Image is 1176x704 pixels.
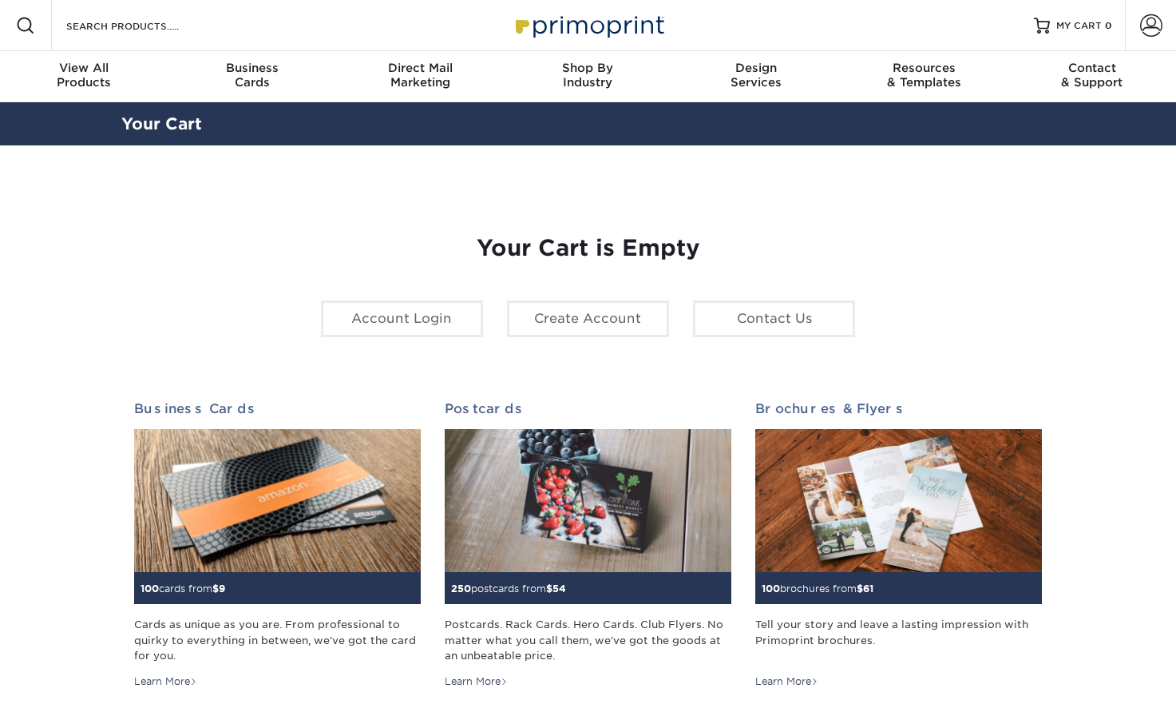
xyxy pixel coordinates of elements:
a: Direct MailMarketing [336,51,504,102]
a: Account Login [321,300,483,337]
a: BusinessCards [168,51,335,102]
div: Cards [168,61,335,89]
div: Marketing [336,61,504,89]
div: Cards as unique as you are. From professional to quirky to everything in between, we've got the c... [134,617,421,663]
img: Postcards [445,429,731,573]
span: Resources [840,61,1008,75]
a: Brochures & Flyers 100brochures from$61 Tell your story and leave a lasting impression with Primo... [755,401,1042,689]
span: 0 [1105,20,1112,31]
span: $ [546,583,552,595]
a: Your Cart [121,114,202,133]
div: & Support [1008,61,1176,89]
div: Services [672,61,840,89]
span: 61 [863,583,873,595]
span: Direct Mail [336,61,504,75]
a: Postcards 250postcards from$54 Postcards. Rack Cards. Hero Cards. Club Flyers. No matter what you... [445,401,731,689]
h2: Business Cards [134,401,421,416]
div: Postcards. Rack Cards. Hero Cards. Club Flyers. No matter what you call them, we've got the goods... [445,617,731,663]
div: Tell your story and leave a lasting impression with Primoprint brochures. [755,617,1042,663]
small: brochures from [762,583,873,595]
span: 9 [219,583,225,595]
span: 100 [141,583,159,595]
span: $ [857,583,863,595]
span: 100 [762,583,780,595]
a: DesignServices [672,51,840,102]
span: 250 [451,583,471,595]
input: SEARCH PRODUCTS..... [65,16,220,35]
a: Contact Us [693,300,855,337]
a: Resources& Templates [840,51,1008,102]
div: Industry [504,61,671,89]
a: Create Account [507,300,669,337]
span: Design [672,61,840,75]
img: Business Cards [134,429,421,573]
span: Shop By [504,61,671,75]
span: $ [212,583,219,595]
a: Business Cards 100cards from$9 Cards as unique as you are. From professional to quirky to everyth... [134,401,421,689]
span: MY CART [1056,19,1102,33]
div: Learn More [134,674,197,689]
span: Business [168,61,335,75]
a: Contact& Support [1008,51,1176,102]
span: 54 [552,583,566,595]
small: cards from [141,583,225,595]
div: & Templates [840,61,1008,89]
h2: Brochures & Flyers [755,401,1042,416]
a: Shop ByIndustry [504,51,671,102]
img: Brochures & Flyers [755,429,1042,573]
div: Learn More [755,674,818,689]
img: Primoprint [509,8,668,42]
div: Learn More [445,674,508,689]
span: Contact [1008,61,1176,75]
h1: Your Cart is Empty [134,235,1043,262]
small: postcards from [451,583,566,595]
h2: Postcards [445,401,731,416]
